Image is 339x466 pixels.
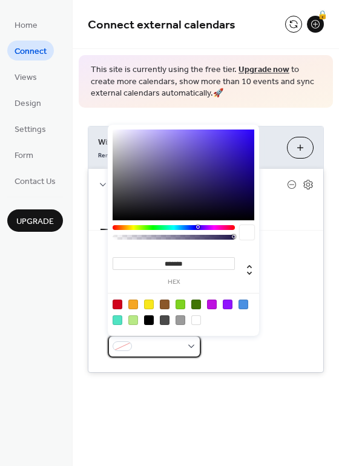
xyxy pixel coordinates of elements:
[7,15,45,34] a: Home
[98,151,122,159] span: Remove
[7,171,63,191] a: Contact Us
[160,300,169,309] div: #8B572A
[7,145,41,165] a: Form
[7,119,53,139] a: Settings
[88,13,235,37] span: Connect external calendars
[144,315,154,325] div: #000000
[16,215,54,228] span: Upgrade
[15,123,46,136] span: Settings
[15,19,38,32] span: Home
[91,64,321,100] span: This site is currently using the free tier. to create more calendars, show more than 10 events an...
[239,300,248,309] div: #4A90E2
[7,67,44,87] a: Views
[15,149,33,162] span: Form
[160,315,169,325] div: #4A4A4A
[223,300,232,309] div: #9013FE
[15,45,47,58] span: Connect
[128,300,138,309] div: #F5A623
[15,71,37,84] span: Views
[176,315,185,325] div: #9B9B9B
[7,93,48,113] a: Design
[239,62,289,78] a: Upgrade now
[113,300,122,309] div: #D0021B
[113,279,235,286] label: hex
[128,315,138,325] div: #B8E986
[176,300,185,309] div: #7ED321
[113,315,122,325] div: #50E3C2
[7,209,63,232] button: Upgrade
[7,41,54,61] a: Connect
[15,176,56,188] span: Contact Us
[100,201,146,230] button: Settings
[191,315,201,325] div: #FFFFFF
[207,300,217,309] div: #BD10E0
[144,300,154,309] div: #F8E71C
[191,300,201,309] div: #417505
[15,97,41,110] span: Design
[98,136,277,148] span: Wix Events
